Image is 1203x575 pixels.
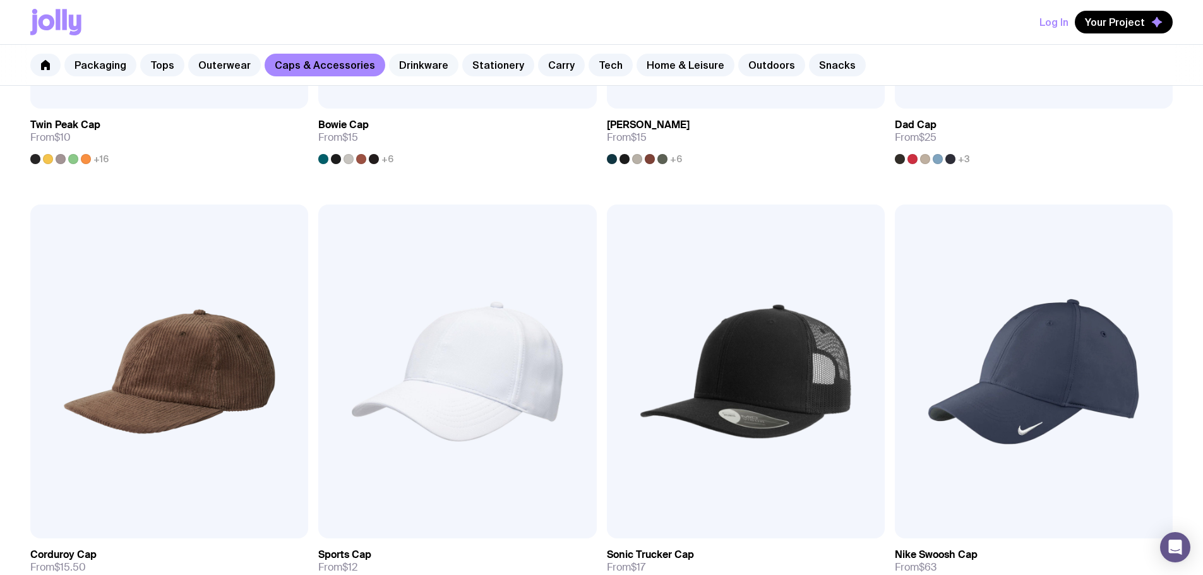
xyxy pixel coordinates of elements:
span: $12 [342,560,357,574]
h3: [PERSON_NAME] [607,119,690,131]
a: Drinkware [389,54,458,76]
span: $25 [919,131,937,144]
a: Tech [589,54,633,76]
span: +6 [381,154,393,164]
a: Caps & Accessories [265,54,385,76]
span: $17 [631,560,645,574]
a: Home & Leisure [637,54,734,76]
button: Your Project [1075,11,1173,33]
span: From [318,561,357,574]
span: From [30,131,71,144]
span: From [30,561,86,574]
h3: Nike Swoosh Cap [895,548,978,561]
h3: Twin Peak Cap [30,119,100,131]
h3: Dad Cap [895,119,937,131]
a: Tops [140,54,184,76]
a: Outdoors [738,54,805,76]
span: From [895,561,937,574]
a: Stationery [462,54,534,76]
span: +3 [958,154,970,164]
a: Packaging [64,54,136,76]
a: Twin Peak CapFrom$10+16 [30,109,308,164]
a: Dad CapFrom$25+3 [895,109,1173,164]
a: Carry [538,54,585,76]
span: $63 [919,560,937,574]
h3: Sports Cap [318,548,371,561]
a: Snacks [809,54,866,76]
div: Open Intercom Messenger [1160,532,1190,562]
span: $10 [54,131,71,144]
a: [PERSON_NAME]From$15+6 [607,109,885,164]
span: +16 [93,154,109,164]
span: $15.50 [54,560,86,574]
span: Your Project [1085,16,1145,28]
span: +6 [670,154,682,164]
span: From [318,131,358,144]
span: $15 [342,131,358,144]
h3: Bowie Cap [318,119,369,131]
span: $15 [631,131,647,144]
h3: Corduroy Cap [30,548,97,561]
span: From [607,561,645,574]
a: Bowie CapFrom$15+6 [318,109,596,164]
span: From [895,131,937,144]
a: Outerwear [188,54,261,76]
h3: Sonic Trucker Cap [607,548,694,561]
button: Log In [1039,11,1068,33]
span: From [607,131,647,144]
